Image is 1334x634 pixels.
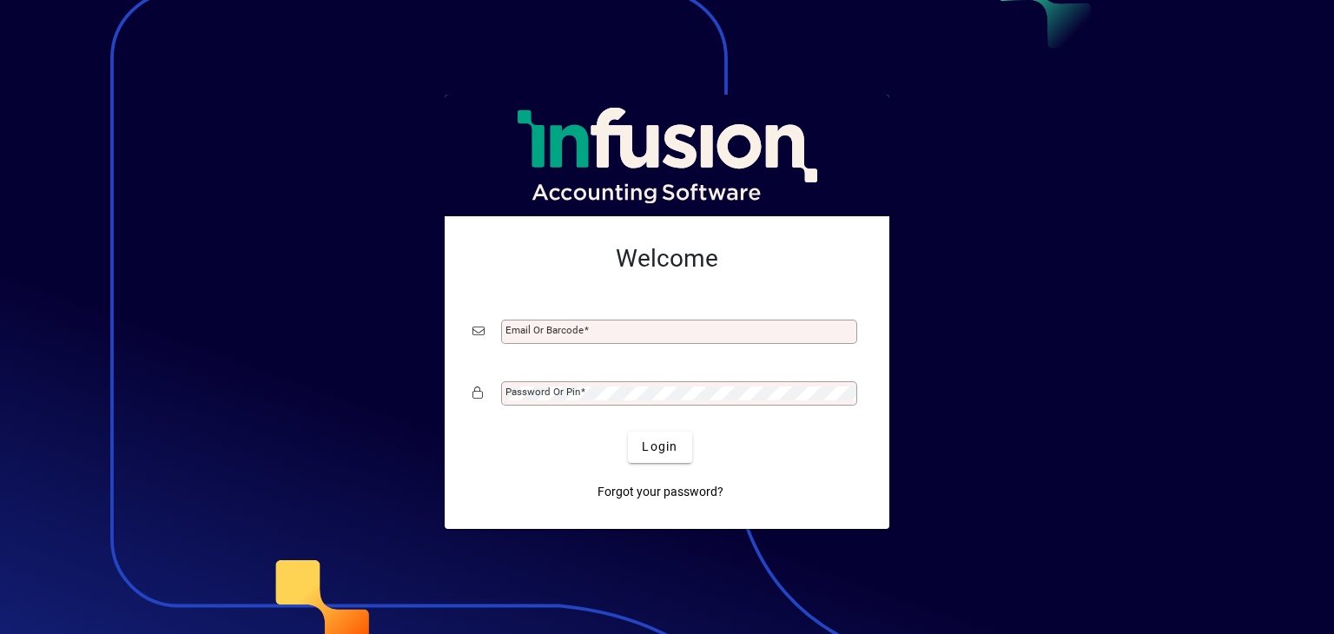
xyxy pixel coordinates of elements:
[628,432,691,463] button: Login
[642,438,677,456] span: Login
[591,477,730,508] a: Forgot your password?
[472,244,862,274] h2: Welcome
[505,386,580,398] mat-label: Password or Pin
[505,324,584,336] mat-label: Email or Barcode
[598,483,723,501] span: Forgot your password?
